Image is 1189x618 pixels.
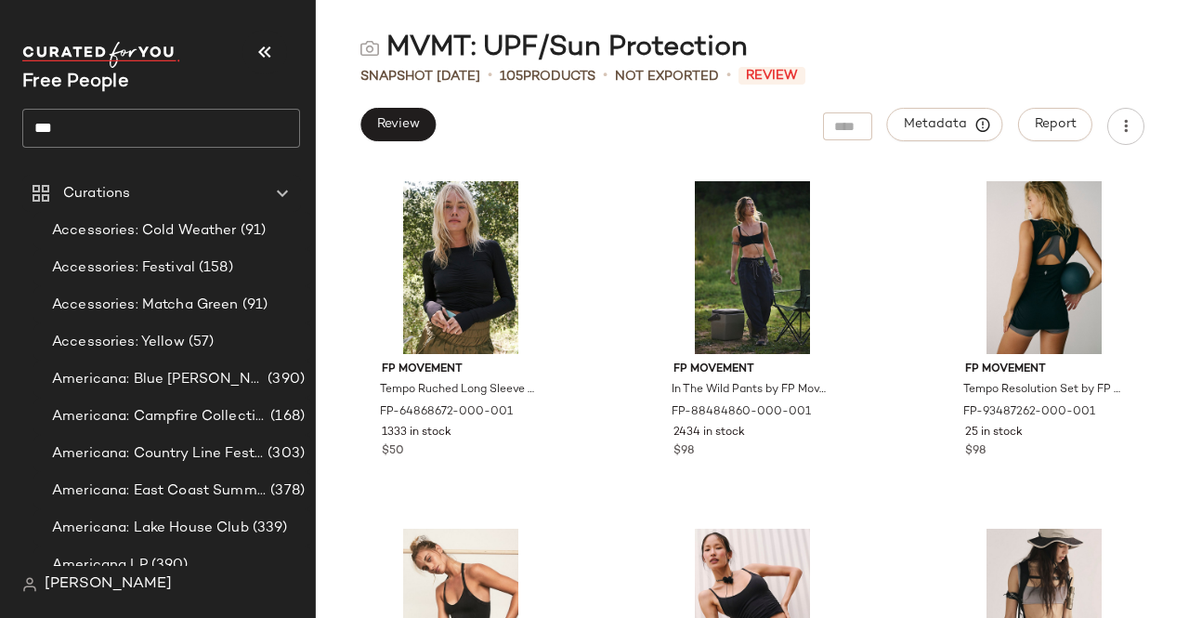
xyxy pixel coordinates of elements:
span: $50 [382,443,404,460]
span: 2434 in stock [673,425,745,441]
span: (91) [239,295,268,316]
span: Accessories: Cold Weather [52,220,237,242]
span: FP-88484860-000-001 [672,404,811,421]
span: Not Exported [615,67,719,86]
span: Accessories: Yellow [52,332,185,353]
img: 93487262_001_b [950,181,1138,354]
span: Snapshot [DATE] [360,67,480,86]
span: (303) [264,443,305,465]
span: $98 [965,443,986,460]
span: Americana: Country Line Festival [52,443,264,465]
span: FP Movement [965,362,1123,378]
span: (390) [148,555,189,576]
span: $98 [673,443,694,460]
span: FP-93487262-000-001 [963,404,1095,421]
img: svg%3e [360,39,379,58]
span: Americana: Lake House Club [52,518,249,539]
button: Report [1018,108,1092,141]
span: 105 [500,70,523,84]
img: 88484860_001_a [659,181,846,354]
span: [PERSON_NAME] [45,573,172,596]
img: cfy_white_logo.C9jOOHJF.svg [22,42,180,68]
img: 64868672_001_d [367,181,555,354]
span: Americana LP [52,555,148,576]
span: • [726,65,731,87]
span: Americana: Campfire Collective [52,406,267,427]
span: Americana: East Coast Summer [52,480,267,502]
span: Review [738,67,805,85]
span: Current Company Name [22,72,129,92]
span: (339) [249,518,288,539]
span: • [488,65,492,87]
span: (378) [267,480,305,502]
span: FP Movement [673,362,831,378]
span: (390) [264,369,305,390]
span: (57) [185,332,215,353]
span: FP Movement [382,362,540,378]
span: 25 in stock [965,425,1023,441]
button: Metadata [887,108,1003,141]
span: Curations [63,183,130,204]
span: Report [1034,117,1077,132]
button: Review [360,108,436,141]
span: Tempo Ruched Long Sleeve by FP Movement at Free People in Black, Size: XS [380,382,538,399]
span: (158) [195,257,233,279]
span: Accessories: Matcha Green [52,295,239,316]
div: MVMT: UPF/Sun Protection [360,30,748,67]
div: Products [500,67,595,86]
span: • [603,65,608,87]
img: svg%3e [22,577,37,592]
span: Review [376,117,420,132]
span: Accessories: Festival [52,257,195,279]
span: Metadata [903,116,987,133]
span: (168) [267,406,305,427]
span: FP-64868672-000-001 [380,404,513,421]
span: Americana: Blue [PERSON_NAME] Baby [52,369,264,390]
span: (91) [237,220,267,242]
span: Tempo Resolution Set by FP Movement at Free People in Black, Size: XL [963,382,1121,399]
span: In The Wild Pants by FP Movement at Free People in Black, Size: XS [672,382,830,399]
span: 1333 in stock [382,425,451,441]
